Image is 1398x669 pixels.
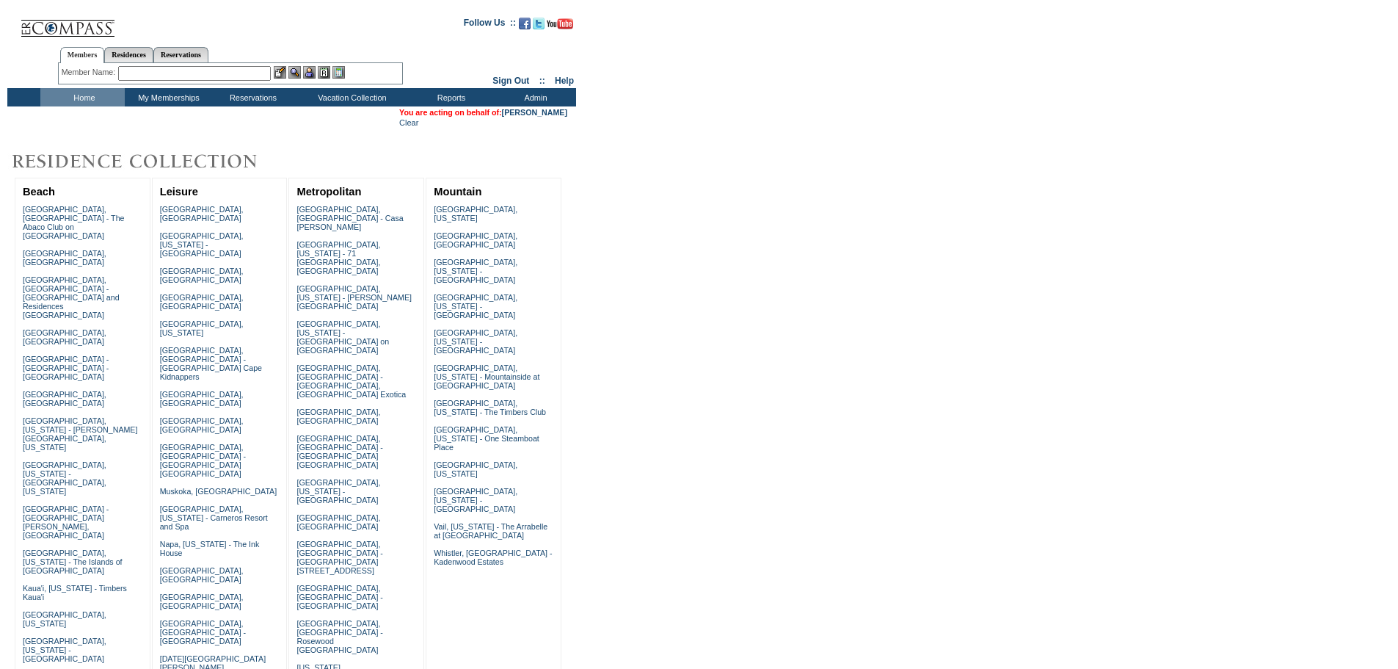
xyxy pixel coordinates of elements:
a: [GEOGRAPHIC_DATA], [US_STATE] - [GEOGRAPHIC_DATA] [434,293,517,319]
a: [GEOGRAPHIC_DATA], [US_STATE] - [GEOGRAPHIC_DATA] [434,258,517,284]
img: View [288,66,301,79]
a: [GEOGRAPHIC_DATA], [US_STATE] - 71 [GEOGRAPHIC_DATA], [GEOGRAPHIC_DATA] [296,240,380,275]
a: [GEOGRAPHIC_DATA], [US_STATE] - [GEOGRAPHIC_DATA] [434,487,517,513]
a: [GEOGRAPHIC_DATA], [US_STATE] - The Islands of [GEOGRAPHIC_DATA] [23,549,123,575]
a: [GEOGRAPHIC_DATA], [GEOGRAPHIC_DATA] - [GEOGRAPHIC_DATA][STREET_ADDRESS] [296,540,382,575]
a: [GEOGRAPHIC_DATA], [US_STATE] - [GEOGRAPHIC_DATA] [296,478,380,505]
a: [GEOGRAPHIC_DATA] - [GEOGRAPHIC_DATA][PERSON_NAME], [GEOGRAPHIC_DATA] [23,505,109,540]
td: Admin [492,88,576,106]
a: [GEOGRAPHIC_DATA], [US_STATE] - Mountainside at [GEOGRAPHIC_DATA] [434,364,539,390]
a: [GEOGRAPHIC_DATA], [GEOGRAPHIC_DATA] [160,390,244,408]
td: Reservations [209,88,294,106]
img: Subscribe to our YouTube Channel [547,18,573,29]
a: [GEOGRAPHIC_DATA], [GEOGRAPHIC_DATA] [160,593,244,610]
a: Subscribe to our YouTube Channel [547,22,573,31]
img: b_calculator.gif [332,66,345,79]
a: Reservations [153,47,208,62]
a: Mountain [434,186,481,198]
a: [GEOGRAPHIC_DATA], [GEOGRAPHIC_DATA] [160,566,244,584]
a: [GEOGRAPHIC_DATA], [US_STATE] [434,460,517,478]
a: [GEOGRAPHIC_DATA], [US_STATE] - [GEOGRAPHIC_DATA], [US_STATE] [23,460,106,496]
a: [GEOGRAPHIC_DATA], [US_STATE] - [GEOGRAPHIC_DATA] [23,637,106,663]
a: [GEOGRAPHIC_DATA], [GEOGRAPHIC_DATA] - Casa [PERSON_NAME] [296,205,403,231]
img: Become our fan on Facebook [519,18,531,29]
div: Member Name: [62,66,118,79]
a: Help [555,76,574,86]
a: [GEOGRAPHIC_DATA], [US_STATE] - Carneros Resort and Spa [160,505,268,531]
a: [GEOGRAPHIC_DATA], [US_STATE] [23,610,106,628]
a: [GEOGRAPHIC_DATA], [GEOGRAPHIC_DATA] [160,267,244,284]
td: Reports [407,88,492,106]
a: Kaua'i, [US_STATE] - Timbers Kaua'i [23,584,127,601]
td: Vacation Collection [294,88,407,106]
a: Metropolitan [296,186,361,198]
a: [GEOGRAPHIC_DATA], [GEOGRAPHIC_DATA] [23,249,106,267]
a: Follow us on Twitter [533,22,545,31]
img: Destinations by Exclusive Resorts [7,147,294,176]
a: [GEOGRAPHIC_DATA], [US_STATE] - [PERSON_NAME][GEOGRAPHIC_DATA], [US_STATE] [23,416,138,452]
a: Whistler, [GEOGRAPHIC_DATA] - Kadenwood Estates [434,549,552,566]
a: [GEOGRAPHIC_DATA], [GEOGRAPHIC_DATA] [434,231,517,249]
a: [GEOGRAPHIC_DATA], [GEOGRAPHIC_DATA] - [GEOGRAPHIC_DATA] [GEOGRAPHIC_DATA] [296,434,382,469]
a: [PERSON_NAME] [502,108,567,117]
a: [GEOGRAPHIC_DATA], [GEOGRAPHIC_DATA] [23,328,106,346]
img: Compass Home [20,7,115,37]
a: [GEOGRAPHIC_DATA], [GEOGRAPHIC_DATA] - Rosewood [GEOGRAPHIC_DATA] [296,619,382,654]
a: [GEOGRAPHIC_DATA], [GEOGRAPHIC_DATA] - The Abaco Club on [GEOGRAPHIC_DATA] [23,205,125,240]
span: :: [539,76,545,86]
a: [GEOGRAPHIC_DATA], [GEOGRAPHIC_DATA] [296,408,380,425]
a: Vail, [US_STATE] - The Arrabelle at [GEOGRAPHIC_DATA] [434,522,547,540]
a: [GEOGRAPHIC_DATA], [GEOGRAPHIC_DATA] [160,205,244,223]
a: [GEOGRAPHIC_DATA], [US_STATE] - The Timbers Club [434,399,546,416]
a: [GEOGRAPHIC_DATA], [GEOGRAPHIC_DATA] - [GEOGRAPHIC_DATA] Cape Kidnappers [160,346,262,381]
a: [GEOGRAPHIC_DATA], [GEOGRAPHIC_DATA] - [GEOGRAPHIC_DATA] and Residences [GEOGRAPHIC_DATA] [23,275,120,319]
a: [GEOGRAPHIC_DATA], [GEOGRAPHIC_DATA] - [GEOGRAPHIC_DATA] [GEOGRAPHIC_DATA] [160,443,246,478]
a: Sign Out [492,76,529,86]
img: Follow us on Twitter [533,18,545,29]
a: [GEOGRAPHIC_DATA], [GEOGRAPHIC_DATA] - [GEOGRAPHIC_DATA], [GEOGRAPHIC_DATA] Exotica [296,364,406,399]
a: [GEOGRAPHIC_DATA], [GEOGRAPHIC_DATA] [23,390,106,408]
a: [GEOGRAPHIC_DATA], [US_STATE] - [GEOGRAPHIC_DATA] [160,231,244,258]
a: Leisure [160,186,198,198]
img: Reservations [318,66,330,79]
img: Impersonate [303,66,316,79]
a: [GEOGRAPHIC_DATA], [US_STATE] - [PERSON_NAME][GEOGRAPHIC_DATA] [296,284,412,311]
td: My Memberships [125,88,209,106]
a: [GEOGRAPHIC_DATA], [US_STATE] - [GEOGRAPHIC_DATA] [434,328,517,355]
td: Follow Us :: [464,16,516,34]
a: [GEOGRAPHIC_DATA], [US_STATE] [434,205,517,223]
a: [GEOGRAPHIC_DATA], [GEOGRAPHIC_DATA] - [GEOGRAPHIC_DATA] [296,584,382,610]
a: [GEOGRAPHIC_DATA], [GEOGRAPHIC_DATA] [296,513,380,531]
a: [GEOGRAPHIC_DATA], [GEOGRAPHIC_DATA] - [GEOGRAPHIC_DATA] [160,619,246,646]
a: [GEOGRAPHIC_DATA], [GEOGRAPHIC_DATA] [160,416,244,434]
td: Home [40,88,125,106]
a: Clear [399,118,418,127]
a: Muskoka, [GEOGRAPHIC_DATA] [160,487,277,496]
a: [GEOGRAPHIC_DATA], [GEOGRAPHIC_DATA] [160,293,244,311]
a: [GEOGRAPHIC_DATA], [US_STATE] - One Steamboat Place [434,425,539,452]
span: You are acting on behalf of: [399,108,567,117]
a: Residences [104,47,153,62]
a: Napa, [US_STATE] - The Ink House [160,540,260,557]
a: [GEOGRAPHIC_DATA], [US_STATE] [160,319,244,337]
a: Become our fan on Facebook [519,22,531,31]
img: i.gif [7,22,19,23]
a: Beach [23,186,55,198]
a: [GEOGRAPHIC_DATA] - [GEOGRAPHIC_DATA] - [GEOGRAPHIC_DATA] [23,355,109,381]
img: b_edit.gif [274,66,286,79]
a: Members [60,47,105,63]
a: [GEOGRAPHIC_DATA], [US_STATE] - [GEOGRAPHIC_DATA] on [GEOGRAPHIC_DATA] [296,319,389,355]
